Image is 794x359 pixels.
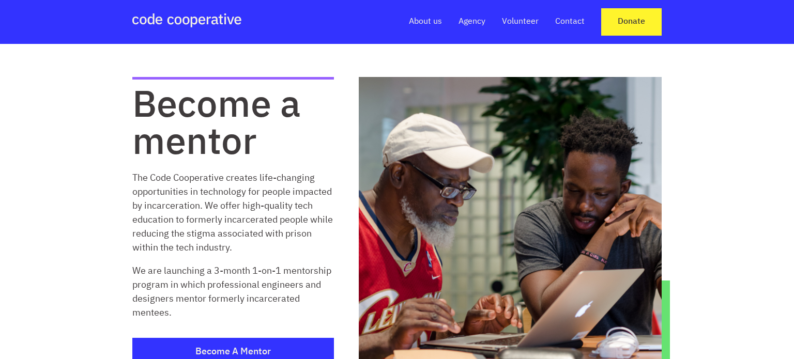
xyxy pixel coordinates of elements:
a: Agency [459,17,485,27]
h1: Become a mentor [132,77,334,162]
a: About us [409,17,442,27]
a: Contact [555,17,585,27]
p: The Code Cooperative creates life-changing opportunities in technology for people impacted by inc... [132,171,334,255]
a: Volunteer [502,17,539,27]
p: We are launching a 3-month 1-on-1 mentorship program in which professional engineers and designer... [132,264,334,320]
img: the code cooperative [132,13,241,27]
a: Donate [601,8,662,36]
